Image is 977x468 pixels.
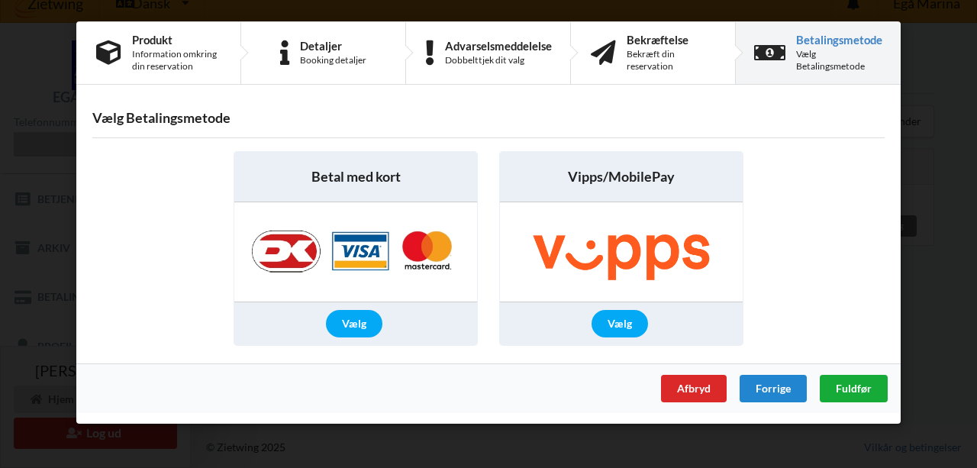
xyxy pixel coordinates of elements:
div: Dobbelttjek dit valg [445,54,552,66]
div: Information omkring din reservation [132,48,221,73]
img: Vipps/MobilePay [500,202,743,302]
div: Booking detaljer [300,54,366,66]
span: Fuldfør [836,382,872,395]
div: Advarselsmeddelelse [445,40,552,52]
div: Betalingsmetode [796,34,882,46]
img: Nets [236,202,476,302]
div: Vælg [326,310,382,337]
div: Afbryd [661,375,727,402]
span: Vipps/MobilePay [568,167,675,186]
div: Vælg [592,310,648,337]
div: Vælg Betalingsmetode [796,48,882,73]
div: Detaljer [300,40,366,52]
h3: Vælg Betalingsmetode [92,109,885,127]
div: Produkt [132,34,221,46]
div: Forrige [740,375,807,402]
span: Betal med kort [311,167,401,186]
div: Bekræft din reservation [627,48,715,73]
div: Bekræftelse [627,34,715,46]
